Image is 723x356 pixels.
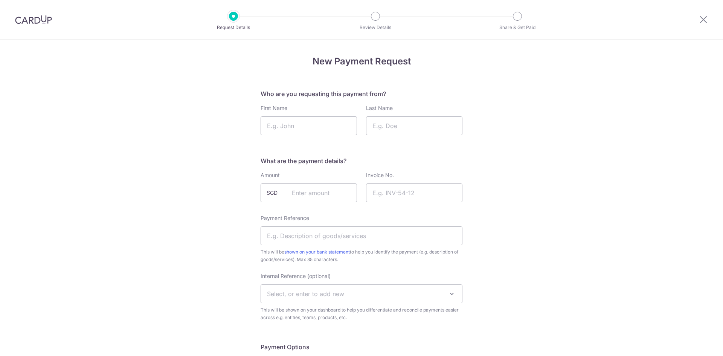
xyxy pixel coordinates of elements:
[366,104,393,112] label: Last Name
[261,214,309,222] label: Payment Reference
[15,15,52,24] img: CardUp
[261,248,462,263] span: This will be to help you identify the payment (e.g. description of goods/services). Max 35 charac...
[261,104,287,112] label: First Name
[261,342,462,351] h5: Payment Options
[261,89,462,98] h5: Who are you requesting this payment from?
[206,24,261,31] p: Request Details
[490,24,545,31] p: Share & Get Paid
[366,116,462,135] input: E.g. Doe
[366,171,394,179] label: Invoice No.
[366,183,462,202] input: E.g. INV-54-12
[284,249,350,255] a: shown on your bank statement
[261,116,357,135] input: E.g. John
[261,171,280,179] label: Amount
[261,183,357,202] input: Enter amount
[261,306,462,321] span: This will be shown on your dashboard to help you differentiate and reconcile payments easier acro...
[348,24,403,31] p: Review Details
[267,189,286,197] span: SGD
[261,272,331,280] label: Internal Reference (optional)
[261,226,462,245] input: E.g. Description of goods/services
[261,55,462,68] h4: New Payment Request
[267,290,344,298] span: Select, or enter to add new
[261,156,462,165] h5: What are the payment details?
